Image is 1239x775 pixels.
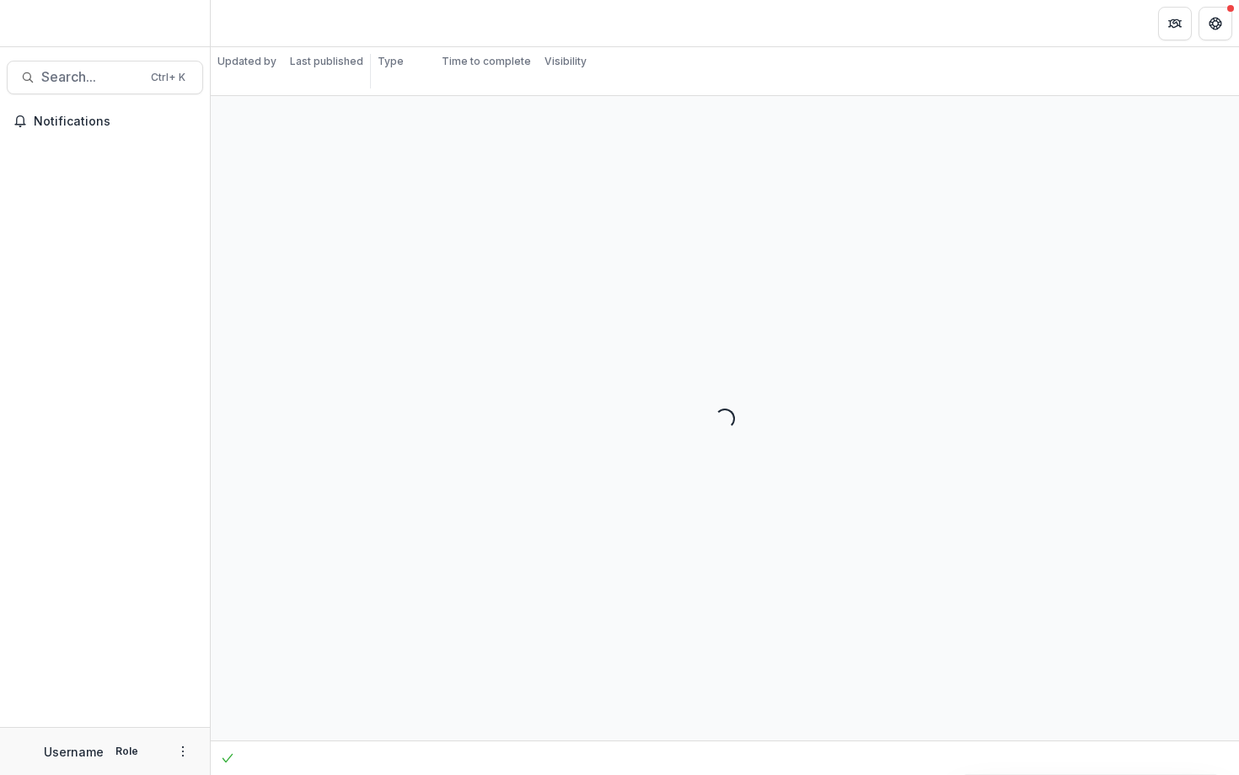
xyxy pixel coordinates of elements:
[7,108,203,135] button: Notifications
[7,61,203,94] button: Search...
[44,743,104,761] p: Username
[34,115,196,129] span: Notifications
[1158,7,1192,40] button: Partners
[290,54,363,69] p: Last published
[41,69,141,85] span: Search...
[1199,7,1232,40] button: Get Help
[147,68,189,87] div: Ctrl + K
[378,54,404,69] p: Type
[217,54,276,69] p: Updated by
[442,54,531,69] p: Time to complete
[544,54,587,69] p: Visibility
[110,744,143,759] p: Role
[173,741,193,762] button: More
